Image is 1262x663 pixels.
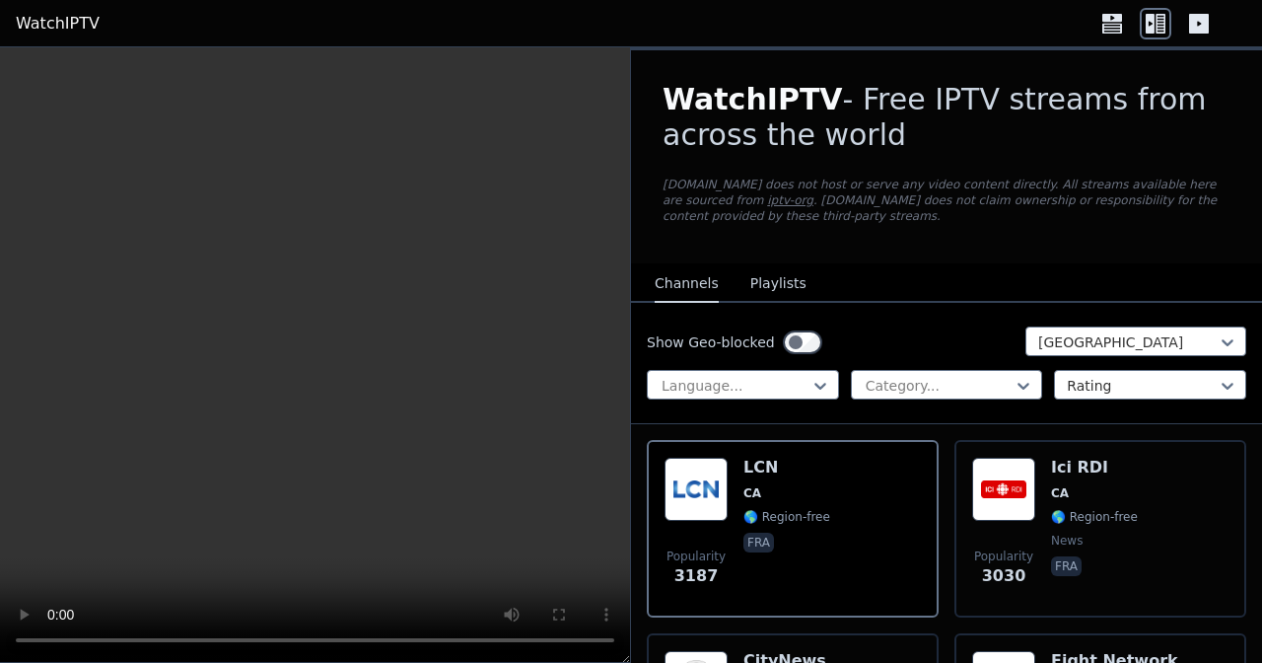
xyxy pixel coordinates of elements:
[743,458,830,478] h6: LCN
[674,564,719,588] span: 3187
[982,564,1026,588] span: 3030
[16,12,100,36] a: WatchIPTV
[663,82,1230,153] h1: - Free IPTV streams from across the world
[665,458,728,521] img: LCN
[743,509,830,525] span: 🌎 Region-free
[663,82,843,116] span: WatchIPTV
[743,485,761,501] span: CA
[1051,556,1082,576] p: fra
[1051,533,1083,549] span: news
[1051,458,1138,478] h6: Ici RDI
[767,193,813,207] a: iptv-org
[743,533,774,552] p: fra
[663,177,1230,224] p: [DOMAIN_NAME] does not host or serve any video content directly. All streams available here are s...
[666,549,726,564] span: Popularity
[972,458,1035,521] img: Ici RDI
[1051,485,1069,501] span: CA
[974,549,1033,564] span: Popularity
[655,265,719,303] button: Channels
[750,265,806,303] button: Playlists
[647,332,775,352] label: Show Geo-blocked
[1051,509,1138,525] span: 🌎 Region-free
